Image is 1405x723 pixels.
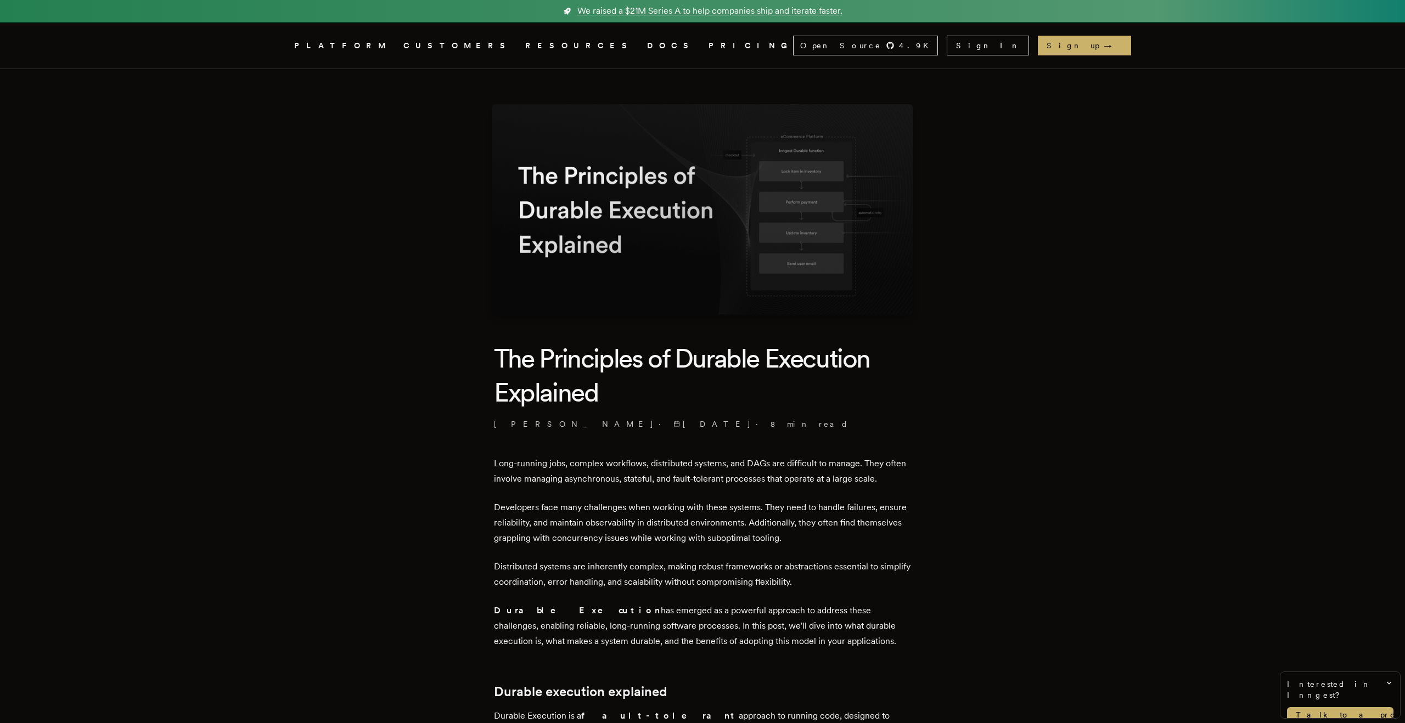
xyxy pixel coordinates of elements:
a: Sign In [947,36,1029,55]
span: We raised a $21M Series A to help companies ship and iterate faster. [577,4,842,18]
p: Distributed systems are inherently complex, making robust frameworks or abstractions essential to... [494,559,911,590]
span: [DATE] [673,419,751,430]
strong: fault-tolerant [581,710,739,721]
a: PRICING [709,39,793,53]
button: RESOURCES [525,39,634,53]
a: Talk to a product expert [1287,707,1393,722]
p: Long-running jobs, complex workflows, distributed systems, and DAGs are difficult to manage. They... [494,456,911,487]
span: Interested in Inngest? [1287,679,1393,701]
p: has emerged as a powerful approach to address these challenges, enabling reliable, long-running s... [494,603,911,649]
span: 4.9 K [899,40,935,51]
span: 8 min read [771,419,848,430]
h1: The Principles of Durable Execution Explained [494,341,911,410]
h2: Durable execution explained [494,684,911,699]
a: CUSTOMERS [403,39,512,53]
img: Featured image for The Principles of Durable Execution Explained blog post [492,104,913,315]
a: DOCS [647,39,695,53]
p: Developers face many challenges when working with these systems. They need to handle failures, en... [494,500,911,546]
button: PLATFORM [294,39,390,53]
a: Sign up [1038,36,1131,55]
strong: Durable Execution [494,605,661,615]
span: → [1104,40,1122,51]
a: [PERSON_NAME] [494,419,654,430]
p: · · [494,419,911,430]
span: Open Source [800,40,881,51]
nav: Global [263,22,1142,69]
